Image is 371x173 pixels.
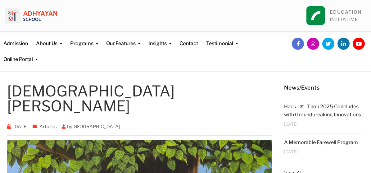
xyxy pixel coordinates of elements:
a: EDUCATIONINITIATIVE [330,9,362,22]
a: [DATE] [13,124,28,129]
a: Online Portal [3,47,38,63]
a: Contact [179,31,198,47]
span: [DATE] [284,122,298,126]
a: Hack - अ - Thon 2025 Concludes with Groundbreaking Innovations [284,104,361,118]
a: Insights [148,31,171,47]
a: About Us [36,31,62,47]
a: [GEOGRAPHIC_DATA] [72,124,120,129]
a: Admission [3,31,28,47]
a: Our Features [106,31,140,47]
span: by [59,124,122,129]
a: Testimonial [206,31,238,47]
h1: [DEMOGRAPHIC_DATA][PERSON_NAME] [7,84,272,114]
a: Programs [70,31,98,47]
a: A Memorable Farewell Program [284,139,358,145]
img: logo [5,5,57,26]
h5: News/Events [284,84,364,92]
img: square_leapfrog [306,6,325,25]
span: [DATE] [284,149,298,154]
a: Articles [39,124,57,129]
